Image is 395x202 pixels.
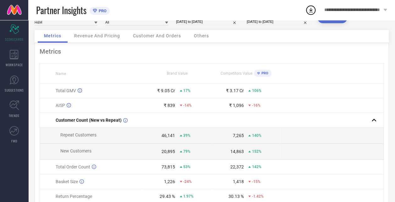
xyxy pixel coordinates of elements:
span: New Customers [60,148,91,153]
span: 39% [183,133,190,138]
span: Customer And Orders [133,33,181,38]
div: 7,265 [233,133,244,138]
div: Metrics [40,48,384,55]
span: Name [56,72,66,76]
div: ₹ 9.05 Cr [157,88,175,93]
span: SCORECARDS [5,37,24,42]
span: -1.42% [252,194,263,199]
span: Metrics [44,33,61,38]
span: Brand Value [167,71,188,76]
span: Customer Count (New vs Repeat) [56,118,122,123]
div: ₹ 1,096 [229,103,244,108]
div: 30.13 % [228,194,244,199]
span: Partner Insights [36,4,86,17]
span: -14% [183,103,192,108]
span: FWD [11,139,17,143]
div: 29.43 % [160,194,175,199]
span: TRENDS [9,113,19,118]
span: -16% [252,103,260,108]
span: PRO [97,8,107,13]
span: 152% [252,149,261,154]
div: ₹ 3.17 Cr [226,88,244,93]
span: -24% [183,179,192,184]
div: 1,226 [164,179,175,184]
span: Total GMV [56,88,76,93]
div: 20,895 [162,149,175,154]
div: 1,418 [233,179,244,184]
span: 106% [252,88,261,93]
span: 142% [252,165,261,169]
input: Select comparison period [247,19,310,25]
span: 53% [183,165,190,169]
div: 46,141 [162,133,175,138]
span: PRO [260,71,268,75]
div: ₹ 839 [164,103,175,108]
span: 140% [252,133,261,138]
input: Select date range [176,19,239,25]
span: AISP [56,103,65,108]
span: SUGGESTIONS [5,88,24,93]
span: -15% [252,179,260,184]
span: Basket Size [56,179,78,184]
span: Repeat Customers [60,132,96,137]
span: 1.97% [183,194,194,199]
div: 73,815 [162,164,175,169]
div: 14,863 [230,149,244,154]
div: Open download list [305,4,316,16]
span: 79% [183,149,190,154]
span: Return Percentage [56,194,92,199]
span: Revenue And Pricing [74,33,120,38]
span: WORKSPACE [6,62,23,67]
span: 17% [183,88,190,93]
span: Total Order Count [56,164,90,169]
div: 22,372 [230,164,244,169]
span: Competitors Value [221,71,252,76]
span: Others [194,33,209,38]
